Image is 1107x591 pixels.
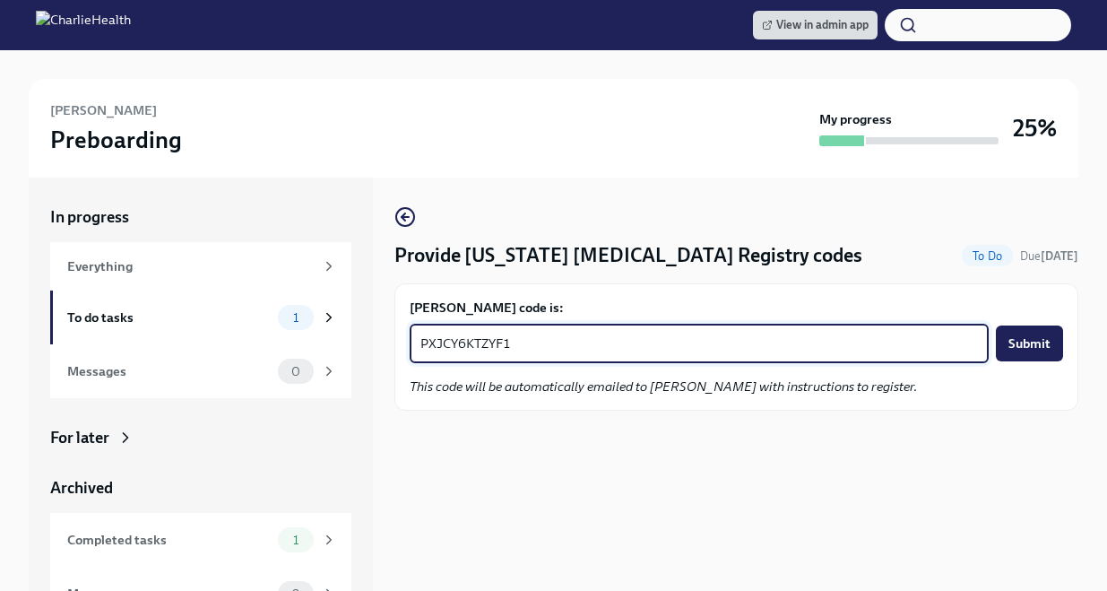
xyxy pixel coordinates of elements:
button: Submit [996,326,1063,361]
img: CharlieHealth [36,11,131,39]
h3: 25% [1013,112,1057,144]
div: Completed tasks [67,530,271,550]
span: To Do [962,249,1013,263]
em: This code will be automatically emailed to [PERSON_NAME] with instructions to register. [410,378,917,395]
a: To do tasks1 [50,291,351,344]
span: View in admin app [762,16,869,34]
div: To do tasks [67,308,271,327]
div: For later [50,427,109,448]
div: Everything [67,256,314,276]
a: View in admin app [753,11,878,39]
a: Everything [50,242,351,291]
span: August 29th, 2025 08:00 [1020,248,1078,265]
a: Messages0 [50,344,351,398]
a: In progress [50,206,351,228]
span: Submit [1008,335,1051,352]
textarea: PXJCY6KTZYF1 [420,333,978,354]
a: Completed tasks1 [50,513,351,567]
a: Archived [50,477,351,499]
h4: Provide [US_STATE] [MEDICAL_DATA] Registry codes [394,242,862,269]
span: 1 [282,534,309,547]
h6: [PERSON_NAME] [50,100,157,120]
strong: [DATE] [1041,249,1078,263]
strong: My progress [819,110,892,128]
label: [PERSON_NAME] code is: [410,299,1063,317]
h3: Preboarding [50,124,182,156]
a: For later [50,427,351,448]
span: 0 [281,365,311,378]
span: 1 [282,311,309,325]
div: Messages [67,361,271,381]
span: Due [1020,249,1078,263]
